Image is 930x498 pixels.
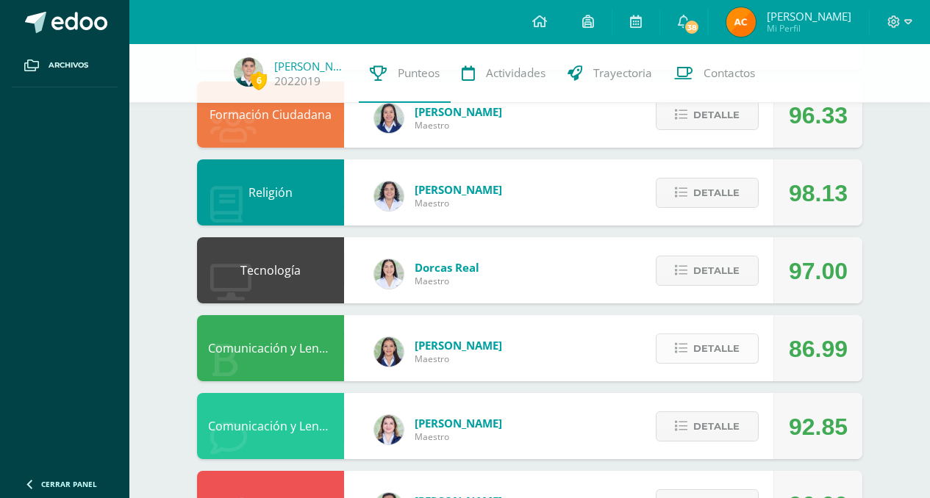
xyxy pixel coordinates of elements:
img: 0720b70caab395a5f554da48e8831271.png [374,104,404,133]
span: Detalle [693,335,740,362]
div: 86.99 [789,316,848,382]
span: Punteos [398,65,440,81]
a: [PERSON_NAME] [274,59,348,73]
a: 2022019 [274,73,321,89]
span: Maestro [415,430,502,443]
img: f5c5029767746d4c9836cd884abc4dbb.png [374,337,404,367]
div: Formación Ciudadana [197,82,344,148]
button: Detalle [656,411,759,441]
span: [PERSON_NAME] [415,182,502,197]
span: [PERSON_NAME] [415,416,502,430]
span: Maestro [415,197,502,209]
span: Cerrar panel [41,479,97,489]
span: Trayectoria [593,65,652,81]
img: 08390b0ccb8bb92ebf03f24154704f33.png [374,415,404,444]
span: Mi Perfil [767,22,851,35]
button: Detalle [656,256,759,286]
img: be86f1430f5fbfb0078a79d329e704bb.png [374,259,404,289]
span: Archivos [49,59,88,71]
div: 98.13 [789,160,848,226]
span: [PERSON_NAME] [415,104,502,119]
span: Dorcas Real [415,260,479,275]
span: Maestro [415,353,502,365]
span: Actividades [486,65,546,81]
div: 96.33 [789,82,848,148]
span: Detalle [693,179,740,206]
div: 92.85 [789,394,848,460]
img: 2dc38f5fc450f60c8362716c3c52eafc.png [234,57,263,87]
button: Detalle [656,333,759,364]
a: Contactos [663,44,766,103]
span: 6 [251,71,267,90]
span: Maestro [415,275,479,287]
div: Religión [197,159,344,225]
div: Comunicación y Lenguaje L1 [197,315,344,381]
span: Maestro [415,119,502,131]
div: Comunicación y Lenguaje L3 Inglés [197,393,344,459]
div: 97.00 [789,238,848,304]
span: Detalle [693,257,740,284]
a: Trayectoria [557,44,663,103]
div: Tecnología [197,237,344,303]
img: cf23f2559fb4d6a6ba4fac9e8b6311d9.png [726,7,756,37]
button: Detalle [656,100,759,130]
a: Archivos [12,44,118,87]
button: Detalle [656,178,759,208]
span: 38 [684,19,700,35]
a: Punteos [359,44,451,103]
span: Detalle [693,413,740,440]
img: 5833435b0e0c398ee4b261d46f102b9b.png [374,181,404,211]
span: [PERSON_NAME] [767,9,851,24]
span: [PERSON_NAME] [415,338,502,353]
span: Detalle [693,101,740,129]
a: Actividades [451,44,557,103]
span: Contactos [704,65,755,81]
